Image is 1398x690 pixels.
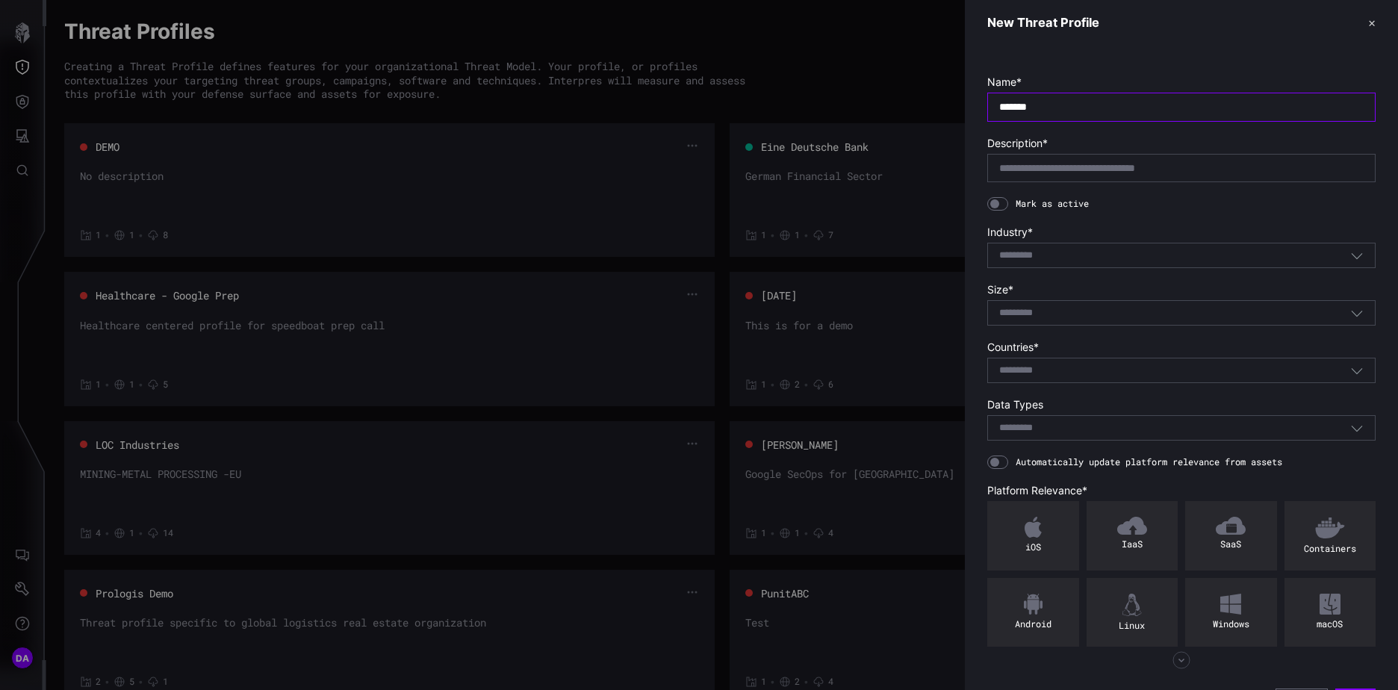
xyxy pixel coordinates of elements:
[1016,456,1282,468] span: Automatically update platform relevance from assets
[1350,249,1364,262] button: Toggle options menu
[987,15,1099,31] h3: New Threat Profile
[1289,618,1372,630] div: macOS
[1025,517,1042,538] img: iOS
[1350,306,1364,320] button: Toggle options menu
[992,618,1075,630] div: Android
[1091,538,1174,550] div: IaaS
[1368,15,1376,31] button: ✕
[1091,620,1174,632] div: Linux
[1216,517,1246,535] img: SaaS
[987,398,1376,411] label: Data Types
[1164,647,1199,674] button: Show more
[1220,594,1241,615] img: Windows
[1350,421,1364,435] button: Toggle options menu
[1117,517,1147,535] img: IaaS
[987,226,1376,239] label: Industry *
[1350,364,1364,377] button: Toggle options menu
[1289,543,1372,555] div: Containers
[1122,594,1142,616] img: Linux
[987,137,1376,150] label: Description *
[1190,538,1273,550] div: SaaS
[1190,618,1273,630] div: Windows
[992,541,1075,553] div: iOS
[987,484,1376,497] label: Platform Relevance *
[987,283,1376,296] label: Size *
[1024,594,1043,615] img: Android
[1315,517,1345,539] img: Containers
[1320,594,1340,615] img: macOS
[1016,198,1089,210] span: Mark as active
[987,75,1376,89] label: Name *
[987,341,1376,354] label: Countries *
